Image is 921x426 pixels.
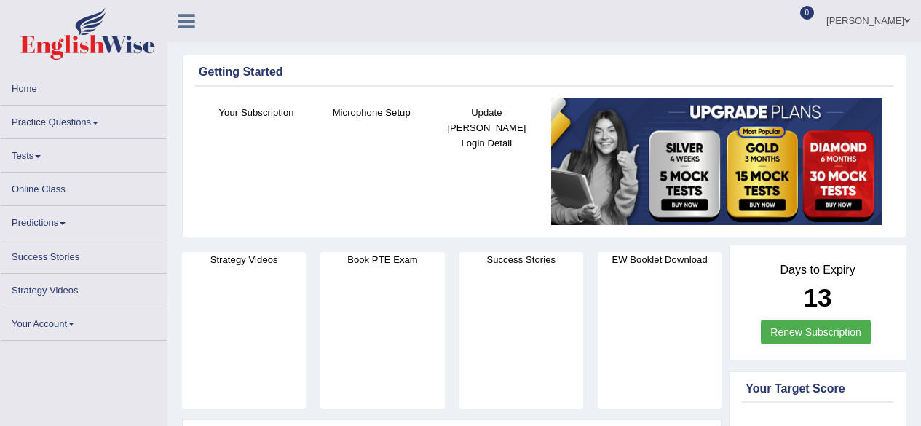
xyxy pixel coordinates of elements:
img: small5.jpg [551,98,882,226]
h4: Book PTE Exam [320,252,444,267]
a: Practice Questions [1,106,167,134]
h4: Your Subscription [206,105,307,120]
a: Renew Subscription [761,320,871,344]
div: Getting Started [199,63,890,81]
h4: Update [PERSON_NAME] Login Detail [436,105,537,151]
div: Your Target Score [746,380,890,398]
a: Tests [1,139,167,167]
a: Home [1,72,167,100]
a: Strategy Videos [1,274,167,302]
b: 13 [804,283,832,312]
h4: Days to Expiry [746,264,890,277]
a: Your Account [1,307,167,336]
h4: Microphone Setup [321,105,422,120]
span: 0 [800,6,815,20]
h4: Success Stories [459,252,583,267]
a: Predictions [1,206,167,234]
h4: EW Booklet Download [598,252,722,267]
a: Online Class [1,173,167,201]
h4: Strategy Videos [182,252,306,267]
a: Success Stories [1,240,167,269]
